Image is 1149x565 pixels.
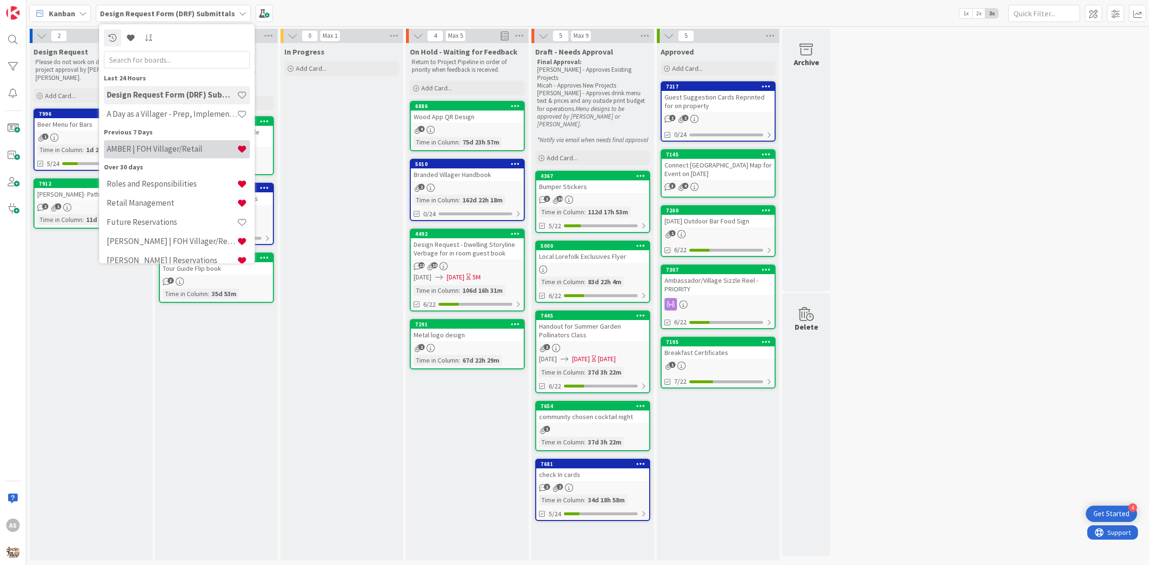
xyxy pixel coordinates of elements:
div: 67d 22h 29m [460,355,502,366]
div: 7145Connect [GEOGRAPHIC_DATA] Map for Event on [DATE] [662,150,775,180]
a: 7145Connect [GEOGRAPHIC_DATA] Map for Event on [DATE] [661,149,776,198]
div: 4367 [541,173,649,179]
div: 4367Bumper Stickers [536,172,649,193]
span: 4 [427,30,443,42]
span: Design Request [34,47,88,56]
span: 2x [972,9,985,18]
div: 162d 22h 18m [460,195,505,205]
a: 5010Branded Villager HandbookTime in Column:162d 22h 18m0/24 [410,159,525,221]
a: 7681check In cardsTime in Column:34d 18h 58m5/24 [535,459,650,521]
span: 3 [168,277,174,284]
div: 112d 17h 53m [586,207,631,217]
span: : [208,288,209,299]
span: 5 [678,30,694,42]
span: 10 [557,196,563,202]
p: Please do not work on designs prior to project approval by [PERSON_NAME] or [PERSON_NAME]. [35,58,146,82]
div: Over 30 days [104,162,250,172]
a: 7217Guest Suggestion Cards Reprinted for on property0/24 [661,81,776,142]
div: 7260 [666,207,775,214]
span: 7/22 [674,377,687,387]
div: 37d 3h 22m [586,367,624,377]
span: Approved [661,47,694,56]
div: 7307Ambassador/Village Sizzle Reel - PRIORITY [662,266,775,295]
p: [PERSON_NAME] - Approves drink menu text & prices and any outside print budget for operations. [537,89,648,128]
span: 5/24 [549,509,561,519]
div: check In cards [536,468,649,481]
div: 7445 [536,311,649,320]
div: 7217 [666,83,775,90]
span: [DATE] [572,354,590,364]
div: Time in Column [539,277,584,287]
span: 1 [544,484,550,490]
span: Draft - Needs Approval [535,47,613,56]
div: 7292Tour Guide Flip book [160,254,273,275]
a: 7445Handout for Summer Garden Pollinators Class[DATE][DATE][DATE]Time in Column:37d 3h 22m6/22 [535,310,650,393]
span: 0/24 [674,130,687,140]
span: 5/22 [549,221,561,231]
span: 1 [669,115,676,121]
span: : [584,495,586,505]
div: 4492 [411,230,524,238]
a: 7654community chosen cocktail nightTime in Column:37d 3h 22m [535,401,650,451]
a: 5000Local Lorefolk Exclusives FlyerTime in Column:83d 22h 4m6/22 [535,241,650,303]
span: 2 [418,184,425,190]
a: 7996Beer Menu for BarsTime in Column:1d 21h 16m5/24 [34,109,148,171]
a: 7291Metal logo designTime in Column:67d 22h 29m [410,319,525,369]
h4: A Day as a Villager - Prep, Implement and Execute [107,109,237,119]
div: 75d 23h 57m [460,137,502,147]
div: 7145 [666,151,775,158]
div: 5000 [541,243,649,249]
span: In Progress [284,47,325,56]
div: Open Get Started checklist, remaining modules: 4 [1086,506,1137,522]
div: AS [6,519,20,532]
div: Design Request - Dwelling Storyline Verbage for in room guest book [411,238,524,259]
div: 7912[PERSON_NAME]- Path entrance Sign [34,179,147,200]
div: 35d 53m [209,288,239,299]
div: 7307 [662,266,775,274]
div: 7260[DATE] Outdoor Bar Food Sign [662,206,775,227]
span: Add Card... [45,91,76,100]
p: Return to Project Pipeline in order of priority when feedback is received. [412,58,523,74]
input: Quick Filter... [1008,5,1080,22]
span: 2 [418,344,425,350]
h4: Retail Management [107,198,237,208]
div: Time in Column [539,207,584,217]
img: Visit kanbanzone.com [6,6,20,20]
div: Tour Guide Flip book [160,262,273,275]
div: 5010Branded Villager Handbook [411,160,524,181]
span: : [459,285,460,296]
span: 4 [682,183,688,189]
h4: AMBER | FOH Villager/Retail [107,144,237,154]
span: : [459,195,460,205]
div: 7217Guest Suggestion Cards Reprinted for on property [662,82,775,112]
div: 7912 [34,179,147,188]
div: Time in Column [163,288,208,299]
div: 6886 [415,103,524,110]
span: 5 [552,30,569,42]
span: 4 [418,126,425,132]
span: : [584,367,586,377]
div: 83d 22h 4m [586,277,624,287]
a: 6886Wood App QR DesignTime in Column:75d 23h 57m [410,101,525,151]
div: Branded Villager Handbook [411,168,524,181]
div: Last 24 Hours [104,73,250,83]
p: Micah - Approves New Projects [537,82,648,89]
div: 7145 [662,150,775,159]
div: 5000Local Lorefolk Exclusives Flyer [536,242,649,263]
a: 7292Tour Guide Flip bookTime in Column:35d 53m [159,253,274,303]
div: 7654 [536,402,649,410]
div: 4492 [415,231,524,237]
span: Add Card... [547,154,577,162]
div: 7291Metal logo design [411,320,524,341]
a: 7195Breakfast Certificates7/22 [661,337,776,388]
div: 5000 [536,242,649,250]
div: Get Started [1093,509,1129,519]
div: 7445Handout for Summer Garden Pollinators Class [536,311,649,341]
span: [DATE] [539,354,557,364]
span: : [459,137,460,147]
span: 1 [544,196,550,202]
span: 1 [544,426,550,432]
div: 7217 [662,82,775,91]
span: Add Card... [672,64,703,73]
h4: Design Request Form (DRF) Submittals [107,90,237,100]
